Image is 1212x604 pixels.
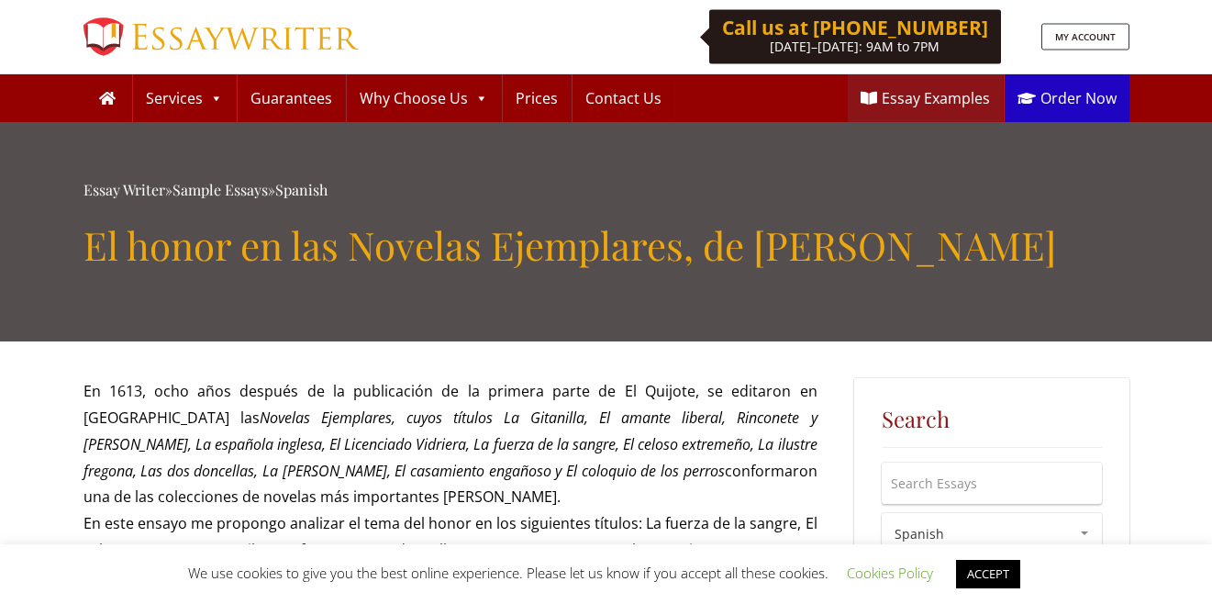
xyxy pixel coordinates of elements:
div: » » [83,177,1129,204]
input: Search Essays [882,463,1102,504]
h1: El honor en las Novelas Ejemplares, de [PERSON_NAME] [83,222,1129,268]
span: [DATE]–[DATE]: 9AM to 7PM [770,38,940,55]
a: Cookies Policy [847,564,933,582]
a: Services [133,74,236,122]
a: Guarantees [238,74,345,122]
b: Call us at [PHONE_NUMBER] [722,15,988,40]
a: Essay Writer [83,180,165,199]
a: Why Choose Us [347,74,501,122]
a: Contact Us [573,74,674,122]
a: Prices [503,74,571,122]
h5: Search [882,406,1102,432]
a: ACCEPT [956,560,1020,588]
a: Sample Essays [172,180,268,199]
a: Order Now [1005,74,1129,122]
a: Spanish [275,180,328,199]
em: Novelas Ejemplares, cuyos títulos La Gitanilla, El amante liberal, Rinconete y [PERSON_NAME], La ... [83,408,817,481]
span: We use cookies to give you the best online experience. Please let us know if you accept all these... [188,564,1025,582]
a: MY ACCOUNT [1041,24,1129,50]
a: Essay Examples [848,74,1003,122]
